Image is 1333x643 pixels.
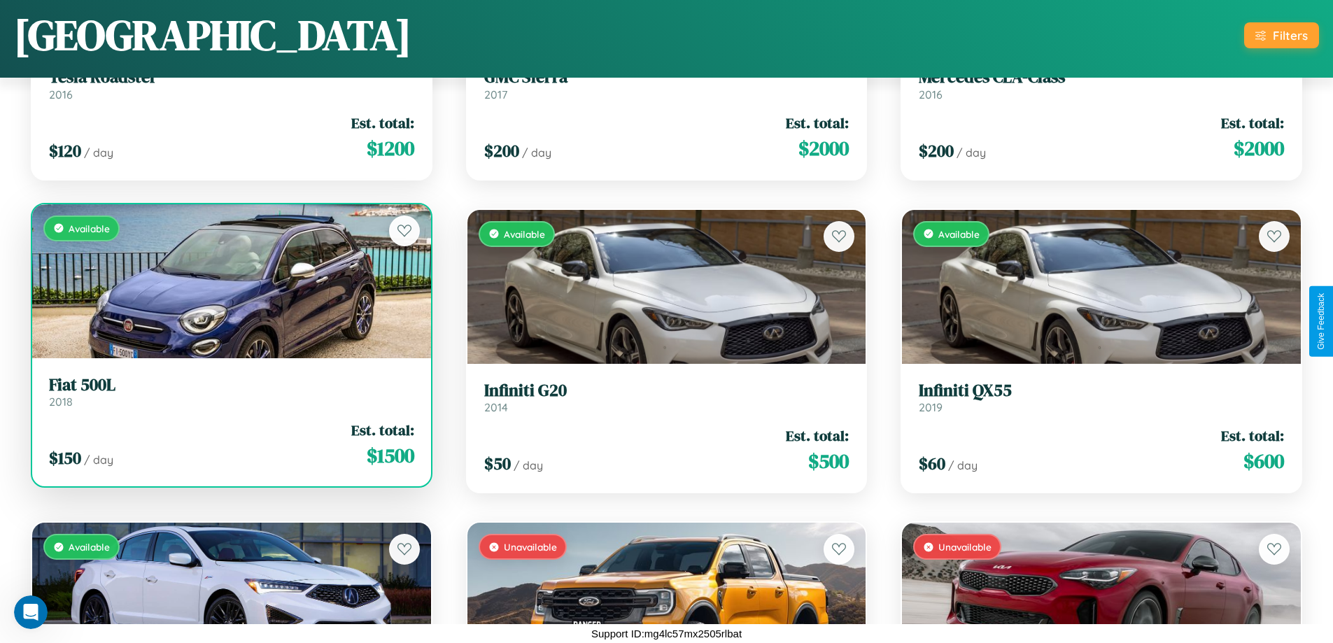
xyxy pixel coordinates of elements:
span: 2014 [484,400,508,414]
span: $ 2000 [1234,134,1284,162]
span: Est. total: [786,113,849,133]
span: $ 200 [919,139,954,162]
span: $ 50 [484,452,511,475]
span: / day [948,458,978,472]
span: 2019 [919,400,943,414]
span: Est. total: [351,420,414,440]
a: Fiat 500L2018 [49,375,414,409]
a: Tesla Roadster2016 [49,67,414,101]
span: Est. total: [351,113,414,133]
h3: GMC Sierra [484,67,849,87]
span: $ 120 [49,139,81,162]
span: $ 60 [919,452,945,475]
h3: Infiniti G20 [484,381,849,401]
span: / day [514,458,543,472]
h3: Fiat 500L [49,375,414,395]
h3: Infiniti QX55 [919,381,1284,401]
h3: Mercedes CLA-Class [919,67,1284,87]
span: Available [504,228,545,240]
h1: [GEOGRAPHIC_DATA] [14,6,411,64]
a: Infiniti QX552019 [919,381,1284,415]
span: $ 1200 [367,134,414,162]
span: / day [84,146,113,160]
span: Unavailable [504,541,557,553]
span: Available [938,228,980,240]
a: Mercedes CLA-Class2016 [919,67,1284,101]
span: / day [522,146,551,160]
button: Filters [1244,22,1319,48]
span: $ 1500 [367,441,414,469]
p: Support ID: mg4lc57mx2505rlbat [591,624,742,643]
span: Available [69,222,110,234]
span: 2016 [49,87,73,101]
span: / day [84,453,113,467]
a: GMC Sierra2017 [484,67,849,101]
iframe: Intercom live chat [14,595,48,629]
span: $ 600 [1243,447,1284,475]
span: Est. total: [1221,113,1284,133]
a: Infiniti G202014 [484,381,849,415]
span: Est. total: [1221,425,1284,446]
span: Available [69,541,110,553]
span: $ 500 [808,447,849,475]
div: Give Feedback [1316,293,1326,350]
span: $ 200 [484,139,519,162]
span: Est. total: [786,425,849,446]
span: 2016 [919,87,943,101]
h3: Tesla Roadster [49,67,414,87]
span: 2018 [49,395,73,409]
span: / day [957,146,986,160]
span: 2017 [484,87,507,101]
span: $ 150 [49,446,81,469]
span: Unavailable [938,541,992,553]
span: $ 2000 [798,134,849,162]
div: Filters [1273,28,1308,43]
